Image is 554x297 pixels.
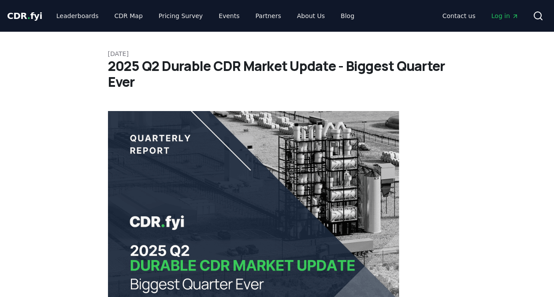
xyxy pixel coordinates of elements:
[484,8,526,24] a: Log in
[108,49,446,58] p: [DATE]
[49,8,106,24] a: Leaderboards
[108,8,150,24] a: CDR Map
[152,8,210,24] a: Pricing Survey
[49,8,361,24] nav: Main
[435,8,483,24] a: Contact us
[334,8,361,24] a: Blog
[108,58,446,90] h1: 2025 Q2 Durable CDR Market Update - Biggest Quarter Ever
[491,11,519,20] span: Log in
[27,11,30,21] span: .
[290,8,332,24] a: About Us
[249,8,288,24] a: Partners
[7,11,42,21] span: CDR fyi
[212,8,246,24] a: Events
[435,8,526,24] nav: Main
[7,10,42,22] a: CDR.fyi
